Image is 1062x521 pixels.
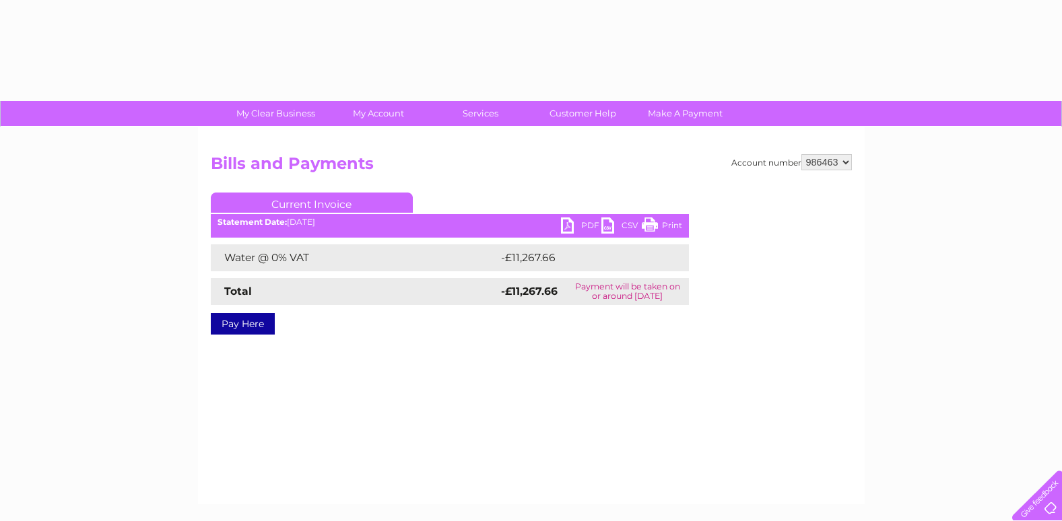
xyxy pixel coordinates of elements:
div: [DATE] [211,217,689,227]
a: My Clear Business [220,101,331,126]
a: Make A Payment [630,101,741,126]
div: Account number [731,154,852,170]
a: PDF [561,217,601,237]
a: Current Invoice [211,193,413,213]
td: -£11,267.66 [498,244,670,271]
a: CSV [601,217,642,237]
strong: -£11,267.66 [501,285,558,298]
a: Services [425,101,536,126]
td: Water @ 0% VAT [211,244,498,271]
h2: Bills and Payments [211,154,852,180]
a: Customer Help [527,101,638,126]
a: Print [642,217,682,237]
a: My Account [323,101,434,126]
b: Statement Date: [218,217,287,227]
strong: Total [224,285,252,298]
a: Pay Here [211,313,275,335]
td: Payment will be taken on or around [DATE] [566,278,688,305]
